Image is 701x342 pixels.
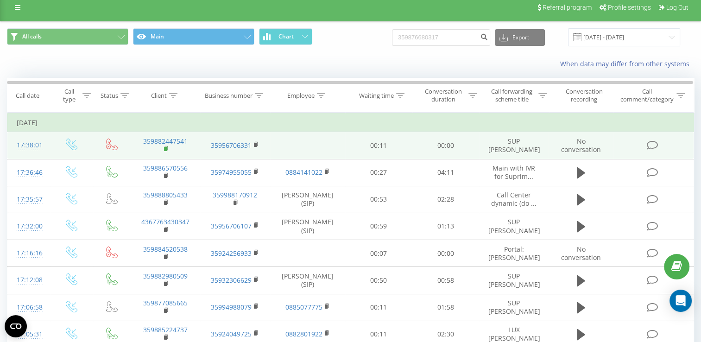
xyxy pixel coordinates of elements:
[561,245,601,262] span: No conversation
[412,294,479,321] td: 01:58
[151,92,167,100] div: Client
[143,325,188,334] a: 359885224737
[345,294,412,321] td: 00:11
[143,298,188,307] a: 359877085665
[557,88,611,103] div: Conversation recording
[345,267,412,294] td: 00:50
[141,217,189,226] a: 4367763430347
[285,303,322,311] a: 0885077775
[211,303,252,311] a: 35994988079
[345,186,412,213] td: 00:53
[211,329,252,338] a: 35924049725
[560,59,694,68] a: When data may differ from other systems
[412,159,479,186] td: 04:11
[16,92,39,100] div: Call date
[101,92,118,100] div: Status
[17,298,41,317] div: 17:06:58
[278,33,294,40] span: Chart
[345,159,412,186] td: 00:27
[412,186,479,213] td: 02:28
[17,190,41,209] div: 17:35:57
[420,88,466,103] div: Conversation duration
[211,141,252,150] a: 35956706331
[479,240,549,267] td: Portal: [PERSON_NAME]
[285,329,322,338] a: 0882801922
[17,164,41,182] div: 17:36:46
[479,294,549,321] td: SUP [PERSON_NAME]
[487,88,536,103] div: Call forwarding scheme title
[58,88,80,103] div: Call type
[270,213,345,240] td: [PERSON_NAME] (SIP)
[412,267,479,294] td: 00:58
[412,240,479,267] td: 00:00
[270,267,345,294] td: [PERSON_NAME] (SIP)
[17,136,41,154] div: 17:38:01
[211,276,252,285] a: 35932306629
[666,4,688,11] span: Log Out
[479,132,549,159] td: SUP [PERSON_NAME]
[479,267,549,294] td: SUP [PERSON_NAME]
[287,92,315,100] div: Employee
[143,245,188,253] a: 359884520538
[22,33,42,40] span: All calls
[7,114,694,132] td: [DATE]
[211,249,252,258] a: 35924256933
[270,186,345,213] td: [PERSON_NAME] (SIP)
[143,164,188,172] a: 359886570556
[7,28,128,45] button: All calls
[143,190,188,199] a: 359888805433
[479,213,549,240] td: SUP [PERSON_NAME]
[620,88,674,103] div: Call comment/category
[213,190,257,199] a: 359988170912
[259,28,312,45] button: Chart
[608,4,651,11] span: Profile settings
[359,92,394,100] div: Waiting time
[495,29,545,46] button: Export
[17,244,41,262] div: 17:16:16
[561,137,601,154] span: No conversation
[17,271,41,289] div: 17:12:08
[345,132,412,159] td: 00:11
[491,190,537,208] span: Call Center dynamic (do ...
[345,213,412,240] td: 00:59
[543,4,592,11] span: Referral program
[133,28,254,45] button: Main
[5,315,27,337] button: Open CMP widget
[345,240,412,267] td: 00:07
[211,168,252,177] a: 35974955055
[205,92,253,100] div: Business number
[285,168,322,177] a: 0884141022
[412,213,479,240] td: 01:13
[392,29,490,46] input: Search by number
[143,272,188,280] a: 359882980509
[17,217,41,235] div: 17:32:00
[493,164,535,181] span: Main with IVR for Suprim...
[143,137,188,146] a: 359882447541
[412,132,479,159] td: 00:00
[669,290,692,312] div: Open Intercom Messenger
[211,222,252,230] a: 35956706107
